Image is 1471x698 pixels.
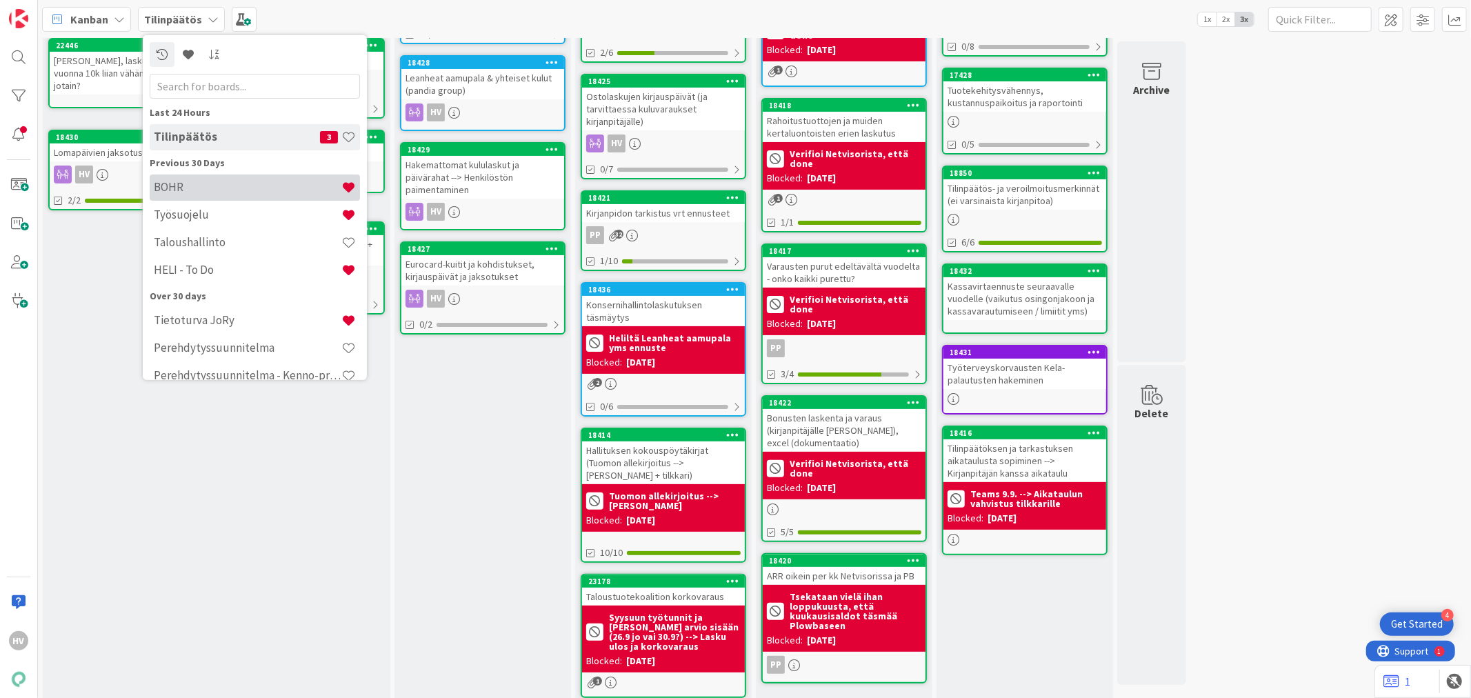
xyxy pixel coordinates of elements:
[943,427,1106,439] div: 18416
[763,99,925,142] div: 18418Rahoitustuottojen ja muiden kertaluontoisten erien laskutus
[401,103,564,121] div: HV
[48,38,214,108] a: 22446[PERSON_NAME], laskutettu viime vuonna 10k liian vähän - tehdäänkö jotain?
[761,395,927,542] a: 18422Bonusten laskenta ja varaus (kirjanpitäjälle [PERSON_NAME]), excel (dokumentaatio)Verifioi N...
[586,355,622,370] div: Blocked:
[763,656,925,674] div: PP
[401,255,564,286] div: Eurocard-kuitit ja kohdistukset, kirjauspäivät ja jaksotukset
[767,43,803,57] div: Blocked:
[763,339,925,357] div: PP
[401,203,564,221] div: HV
[626,513,655,528] div: [DATE]
[401,57,564,99] div: 18428Leanheat aamupala & yhteiset kulut (pandia group)
[943,265,1106,320] div: 18432Kassavirtaennuste seuraavalle vuodelle (vaikutus osingonjakoon ja kassavarautumiseen / limii...
[763,245,925,257] div: 18417
[763,99,925,112] div: 18418
[50,131,212,143] div: 18430
[763,397,925,452] div: 18422Bonusten laskenta ja varaus (kirjanpitäjälle [PERSON_NAME]), excel (dokumentaatio)
[68,193,81,208] span: 2/2
[943,265,1106,277] div: 18432
[950,348,1106,357] div: 18431
[767,339,785,357] div: PP
[769,556,925,566] div: 18420
[790,21,921,40] b: Verifioi Netvisorista, että done
[582,575,745,588] div: 23178
[961,235,974,250] span: 6/6
[50,143,212,161] div: Lomapäivien jaksotus / täsmäytys
[582,134,745,152] div: HV
[1380,612,1454,636] div: Open Get Started checklist, remaining modules: 4
[144,12,202,26] b: Tilinpäätös
[950,428,1106,438] div: 18416
[774,66,783,74] span: 1
[600,46,613,60] span: 2/6
[774,194,783,203] span: 1
[943,277,1106,320] div: Kassavirtaennuste seuraavalle vuodelle (vaikutus osingonjakoon ja kassavarautumiseen / limiitit yms)
[950,168,1106,178] div: 18850
[943,81,1106,112] div: Tuotekehitysvähennys, kustannuspaikoitus ja raportointi
[942,263,1108,334] a: 18432Kassavirtaennuste seuraavalle vuodelle (vaikutus osingonjakoon ja kassavarautumiseen / limii...
[593,677,602,686] span: 1
[943,359,1106,389] div: Työterveyskorvausten Kela-palautusten hakeminen
[582,192,745,222] div: 18421Kirjanpidon tarkistus vrt ennusteet
[609,333,741,352] b: Heliltä Leanheat aamupala yms ennuste
[401,57,564,69] div: 18428
[586,226,604,244] div: PP
[767,317,803,331] div: Blocked:
[400,142,566,230] a: 18429Hakemattomat kululaskut ja päivärahat --> Henkilöstön paimentaminenHV
[942,345,1108,415] a: 18431Työterveyskorvausten Kela-palautusten hakeminen
[582,192,745,204] div: 18421
[943,69,1106,81] div: 17428
[988,511,1017,526] div: [DATE]
[807,43,836,57] div: [DATE]
[781,215,794,230] span: 1/1
[942,166,1108,252] a: 18850Tilinpäätös- ja veroilmoitusmerkinnät (ei varsinaista kirjanpitoa)6/6
[581,574,746,698] a: 23178Taloustuotekoalition korkovarausSyysuun työtunnit ja [PERSON_NAME] arvio sisään (26.9 jo vai...
[950,266,1106,276] div: 18432
[582,441,745,484] div: Hallituksen kokouspöytäkirjat (Tuomon allekirjoitus --> [PERSON_NAME] + tilkkari)
[807,633,836,648] div: [DATE]
[582,226,745,244] div: PP
[154,130,320,143] h4: Tilinpäätös
[588,577,745,586] div: 23178
[581,74,746,179] a: 18425Ostolaskujen kirjauspäivät (ja tarvittaessa kuluvaraukset kirjanpitäjälle)HV0/7
[767,633,803,648] div: Blocked:
[320,130,338,143] span: 3
[56,41,212,50] div: 22446
[427,203,445,221] div: HV
[154,263,341,277] h4: HELI - To Do
[1134,81,1170,98] div: Archive
[1198,12,1217,26] span: 1x
[767,171,803,186] div: Blocked:
[150,105,360,119] div: Last 24 Hours
[626,654,655,668] div: [DATE]
[588,193,745,203] div: 18421
[50,52,212,94] div: [PERSON_NAME], laskutettu viime vuonna 10k liian vähän - tehdäänkö jotain?
[9,9,28,28] img: Visit kanbanzone.com
[401,243,564,286] div: 18427Eurocard-kuitit ja kohdistukset, kirjauspäivät ja jaksotukset
[150,73,360,98] input: Search for boards...
[763,567,925,585] div: ARR oikein per kk Netvisorissa ja PB
[48,130,214,210] a: 18430Lomapäivien jaksotus / täsmäytysHV2/2
[1235,12,1254,26] span: 3x
[154,368,341,382] h4: Perehdytyssuunnitelma - Kenno-projari
[50,39,212,94] div: 22446[PERSON_NAME], laskutettu viime vuonna 10k liian vähän - tehdäänkö jotain?
[943,69,1106,112] div: 17428Tuotekehitysvähennys, kustannuspaikoitus ja raportointi
[581,190,746,271] a: 18421Kirjanpidon tarkistus vrt ennusteetPP1/10
[608,134,626,152] div: HV
[419,317,432,332] span: 0/2
[943,439,1106,482] div: Tilinpäätöksen ja tarkastuksen aikataulusta sopiminen --> Kirjanpitäjän kanssa aikataulu
[400,241,566,335] a: 18427Eurocard-kuitit ja kohdistukset, kirjauspäivät ja jaksotuksetHV0/2
[582,283,745,296] div: 18436
[581,428,746,563] a: 18414Hallituksen kokouspöytäkirjat (Tuomon allekirjoitus --> [PERSON_NAME] + tilkkari)Tuomon alle...
[401,243,564,255] div: 18427
[75,166,93,183] div: HV
[72,6,75,17] div: 1
[588,77,745,86] div: 18425
[400,55,566,131] a: 18428Leanheat aamupala & yhteiset kulut (pandia group)HV
[1441,609,1454,621] div: 4
[807,481,836,495] div: [DATE]
[769,398,925,408] div: 18422
[154,235,341,249] h4: Taloushallinto
[943,179,1106,210] div: Tilinpäätös- ja veroilmoitusmerkinnät (ei varsinaista kirjanpitoa)
[763,257,925,288] div: Varausten purut edeltävältä vuodelta - onko kaikki purettu?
